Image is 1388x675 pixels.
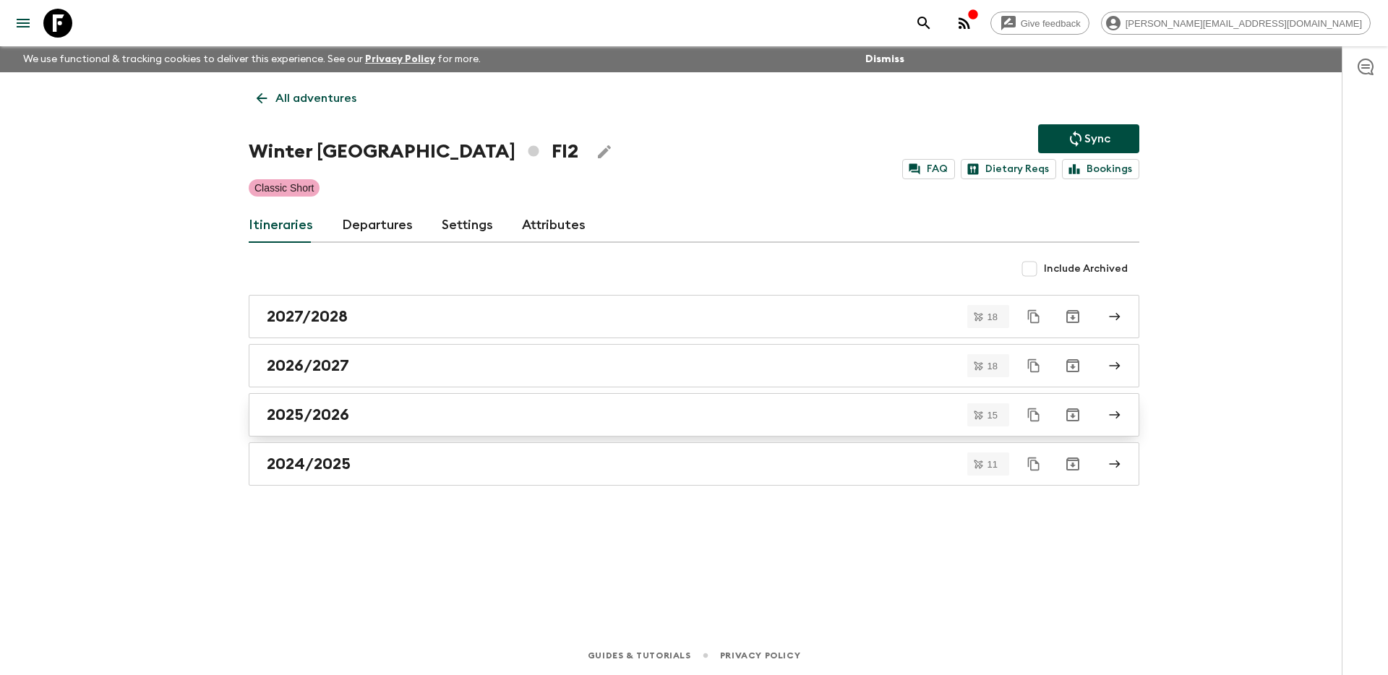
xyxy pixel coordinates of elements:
button: Archive [1058,400,1087,429]
h2: 2026/2027 [267,356,349,375]
a: Departures [342,208,413,243]
a: FAQ [902,159,955,179]
button: Duplicate [1021,451,1047,477]
p: We use functional & tracking cookies to deliver this experience. See our for more. [17,46,487,72]
a: 2024/2025 [249,442,1139,486]
p: Sync [1084,130,1110,147]
p: Classic Short [254,181,314,195]
p: All adventures [275,90,356,107]
button: Dismiss [862,49,908,69]
span: [PERSON_NAME][EMAIL_ADDRESS][DOMAIN_NAME] [1118,18,1370,29]
a: All adventures [249,84,364,113]
a: Guides & Tutorials [588,648,691,663]
button: Duplicate [1021,353,1047,379]
h2: 2027/2028 [267,307,348,326]
a: Bookings [1062,159,1139,179]
span: Include Archived [1044,262,1128,276]
h2: 2025/2026 [267,405,349,424]
a: 2025/2026 [249,393,1139,437]
h1: Winter [GEOGRAPHIC_DATA] FI2 [249,137,578,166]
a: Privacy Policy [720,648,800,663]
button: Archive [1058,450,1087,478]
span: 18 [979,312,1006,322]
a: Attributes [522,208,586,243]
div: [PERSON_NAME][EMAIL_ADDRESS][DOMAIN_NAME] [1101,12,1371,35]
button: Duplicate [1021,402,1047,428]
button: Edit Adventure Title [590,137,619,166]
h2: 2024/2025 [267,455,351,473]
button: Archive [1058,302,1087,331]
button: search adventures [909,9,938,38]
a: 2026/2027 [249,344,1139,387]
span: Give feedback [1013,18,1089,29]
a: Settings [442,208,493,243]
span: 15 [979,410,1006,420]
button: Sync adventure departures to the booking engine [1038,124,1139,153]
button: Duplicate [1021,304,1047,330]
a: Itineraries [249,208,313,243]
a: Privacy Policy [365,54,435,64]
a: 2027/2028 [249,295,1139,338]
span: 11 [979,460,1006,469]
button: Archive [1058,351,1087,380]
span: 18 [979,361,1006,371]
a: Give feedback [990,12,1089,35]
a: Dietary Reqs [961,159,1056,179]
button: menu [9,9,38,38]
